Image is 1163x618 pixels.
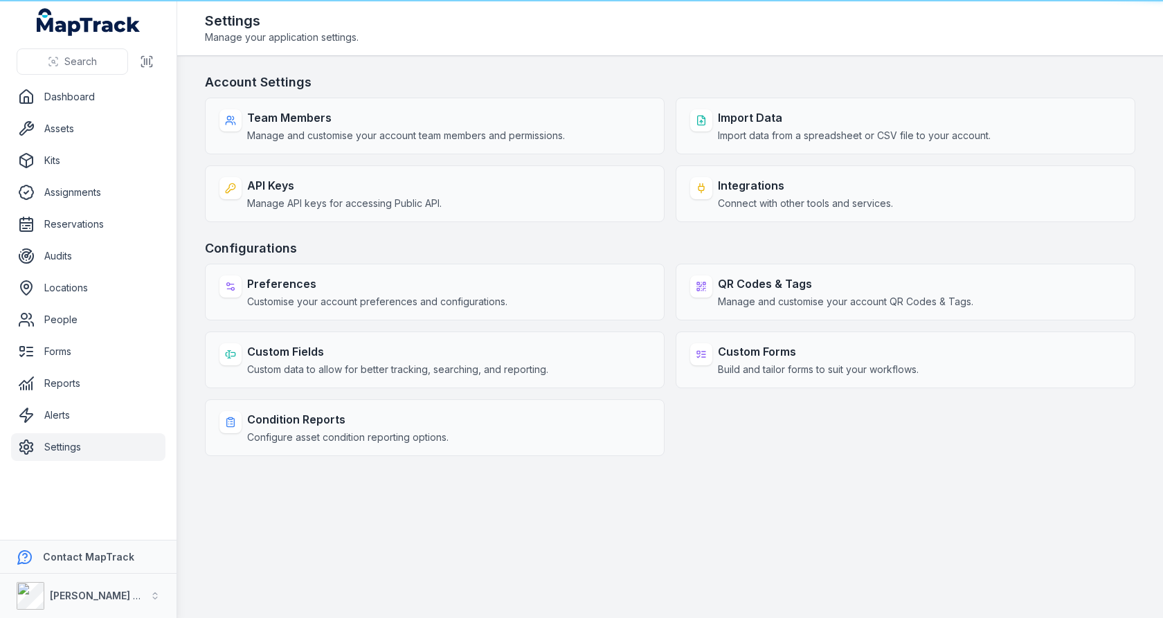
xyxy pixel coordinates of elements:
span: Customise your account preferences and configurations. [247,295,507,309]
strong: API Keys [247,177,442,194]
strong: Condition Reports [247,411,449,428]
strong: Contact MapTrack [43,551,134,563]
span: Connect with other tools and services. [718,197,893,210]
a: Alerts [11,401,165,429]
a: Custom FormsBuild and tailor forms to suit your workflows. [676,331,1135,388]
a: Reservations [11,210,165,238]
strong: Custom Forms [718,343,919,360]
button: Search [17,48,128,75]
strong: Import Data [718,109,991,126]
span: Manage your application settings. [205,30,359,44]
a: Reports [11,370,165,397]
span: Manage and customise your account team members and permissions. [247,129,565,143]
a: Locations [11,274,165,302]
span: Build and tailor forms to suit your workflows. [718,363,919,376]
a: Team MembersManage and customise your account team members and permissions. [205,98,665,154]
h3: Configurations [205,239,1135,258]
span: Configure asset condition reporting options. [247,430,449,444]
a: MapTrack [37,8,141,36]
a: Assignments [11,179,165,206]
a: IntegrationsConnect with other tools and services. [676,165,1135,222]
a: Condition ReportsConfigure asset condition reporting options. [205,399,665,456]
a: Assets [11,115,165,143]
a: Kits [11,147,165,174]
span: Custom data to allow for better tracking, searching, and reporting. [247,363,548,376]
span: Manage API keys for accessing Public API. [247,197,442,210]
a: Settings [11,433,165,461]
span: Manage and customise your account QR Codes & Tags. [718,295,973,309]
a: Import DataImport data from a spreadsheet or CSV file to your account. [676,98,1135,154]
strong: QR Codes & Tags [718,275,973,292]
a: Audits [11,242,165,270]
a: API KeysManage API keys for accessing Public API. [205,165,665,222]
strong: Team Members [247,109,565,126]
strong: [PERSON_NAME] Air [50,590,146,601]
span: Import data from a spreadsheet or CSV file to your account. [718,129,991,143]
strong: Integrations [718,177,893,194]
a: Forms [11,338,165,365]
a: Custom FieldsCustom data to allow for better tracking, searching, and reporting. [205,331,665,388]
strong: Custom Fields [247,343,548,360]
span: Search [64,55,97,69]
a: PreferencesCustomise your account preferences and configurations. [205,264,665,320]
h2: Settings [205,11,359,30]
a: Dashboard [11,83,165,111]
a: QR Codes & TagsManage and customise your account QR Codes & Tags. [676,264,1135,320]
h3: Account Settings [205,73,1135,92]
strong: Preferences [247,275,507,292]
a: People [11,306,165,334]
